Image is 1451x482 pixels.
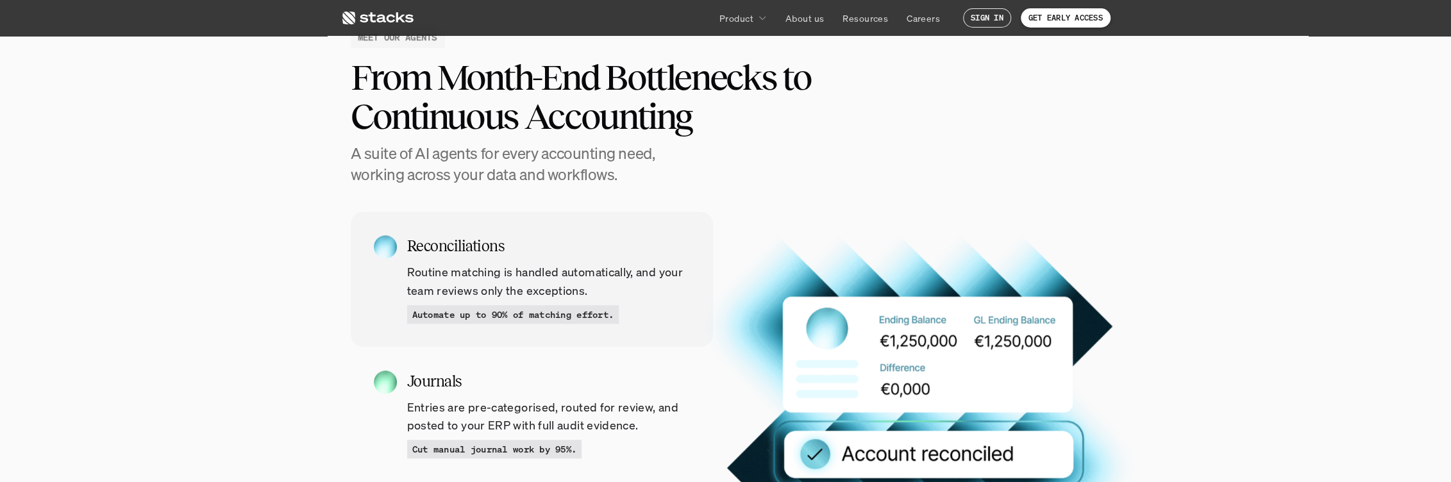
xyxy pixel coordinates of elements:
[412,442,577,456] p: Cut manual journal work by 95%.
[899,6,948,29] a: Careers
[719,12,753,25] p: Product
[1021,8,1111,28] a: GET EARLY ACCESS
[778,6,832,29] a: About us
[407,370,690,393] h5: Journals
[407,263,690,300] p: Routine matching is handled automatically, and your team reviews only the exceptions.
[407,235,690,258] h5: Reconciliations
[1028,13,1103,22] p: GET EARLY ACCESS
[351,58,889,137] h2: From Month-End Bottlenecks to Continuous Accounting
[407,398,690,435] p: Entries are pre-categorised, routed for review, and posted to your ERP with full audit evidence.
[785,12,824,25] p: About us
[412,308,614,321] p: Automate up to 90% of matching effort.
[358,30,437,44] h2: MEET OUR AGENTS
[971,13,1003,22] p: SIGN IN
[907,12,940,25] p: Careers
[835,6,896,29] a: Resources
[843,12,888,25] p: Resources
[963,8,1011,28] a: SIGN IN
[351,143,684,186] h4: A suite of AI agents for every accounting need, working across your data and workflows.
